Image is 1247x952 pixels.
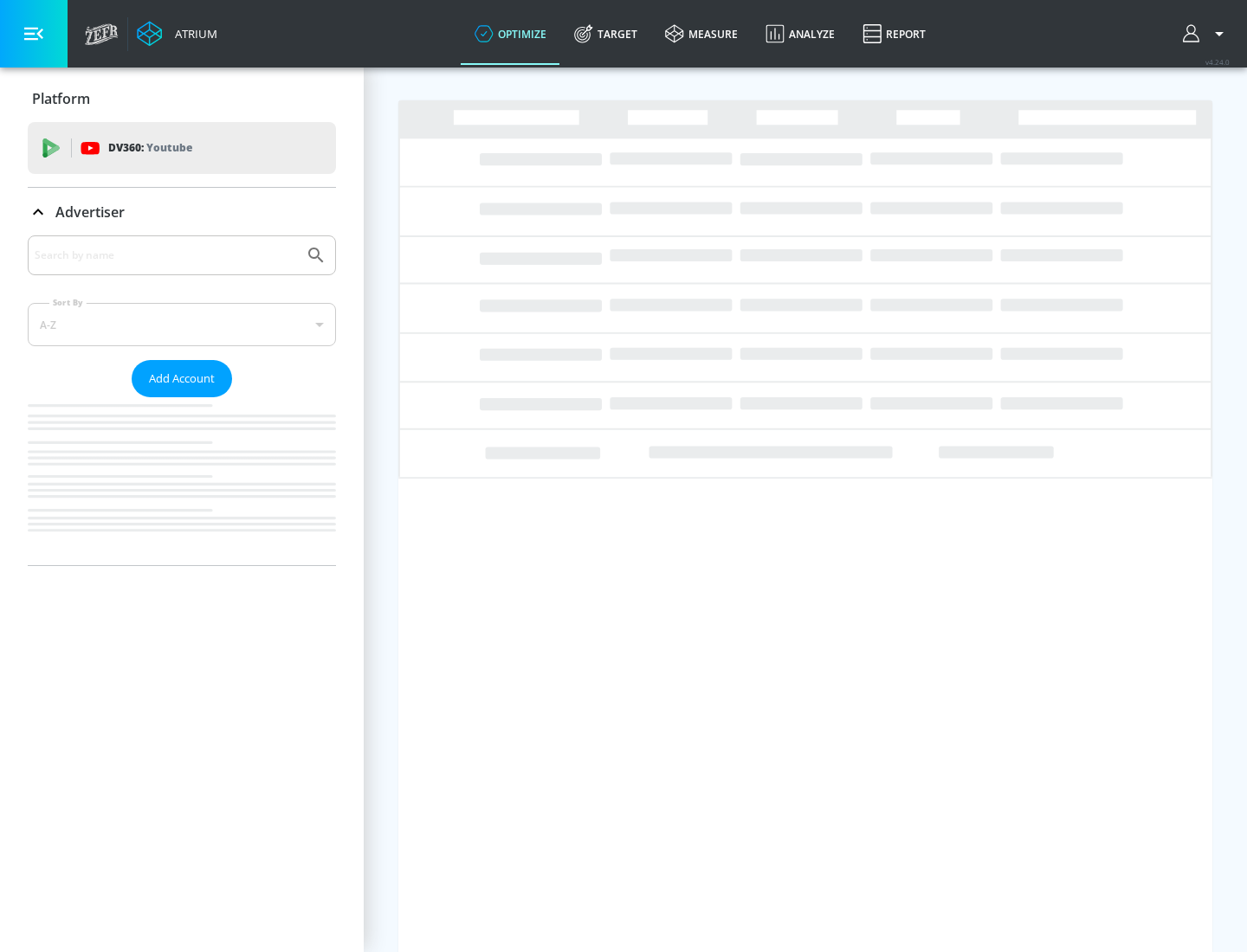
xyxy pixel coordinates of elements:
div: DV360: Youtube [28,122,336,174]
button: Add Account [132,360,232,397]
div: Atrium [168,26,217,42]
nav: list of Advertiser [28,397,336,565]
label: Sort By [49,297,87,308]
div: A-Z [28,303,336,346]
span: Add Account [149,369,215,389]
p: DV360: [108,138,192,158]
a: Analyze [752,3,849,65]
div: Advertiser [28,188,336,236]
a: optimize [461,3,560,65]
a: Target [560,3,651,65]
div: Platform [28,74,336,123]
a: Atrium [137,21,217,47]
span: v 4.24.0 [1205,57,1230,67]
a: Report [849,3,940,65]
p: Advertiser [55,203,125,222]
a: measure [651,3,752,65]
input: Search by name [35,244,297,267]
div: Advertiser [28,235,336,565]
p: Platform [32,89,90,108]
p: Youtube [146,138,192,157]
